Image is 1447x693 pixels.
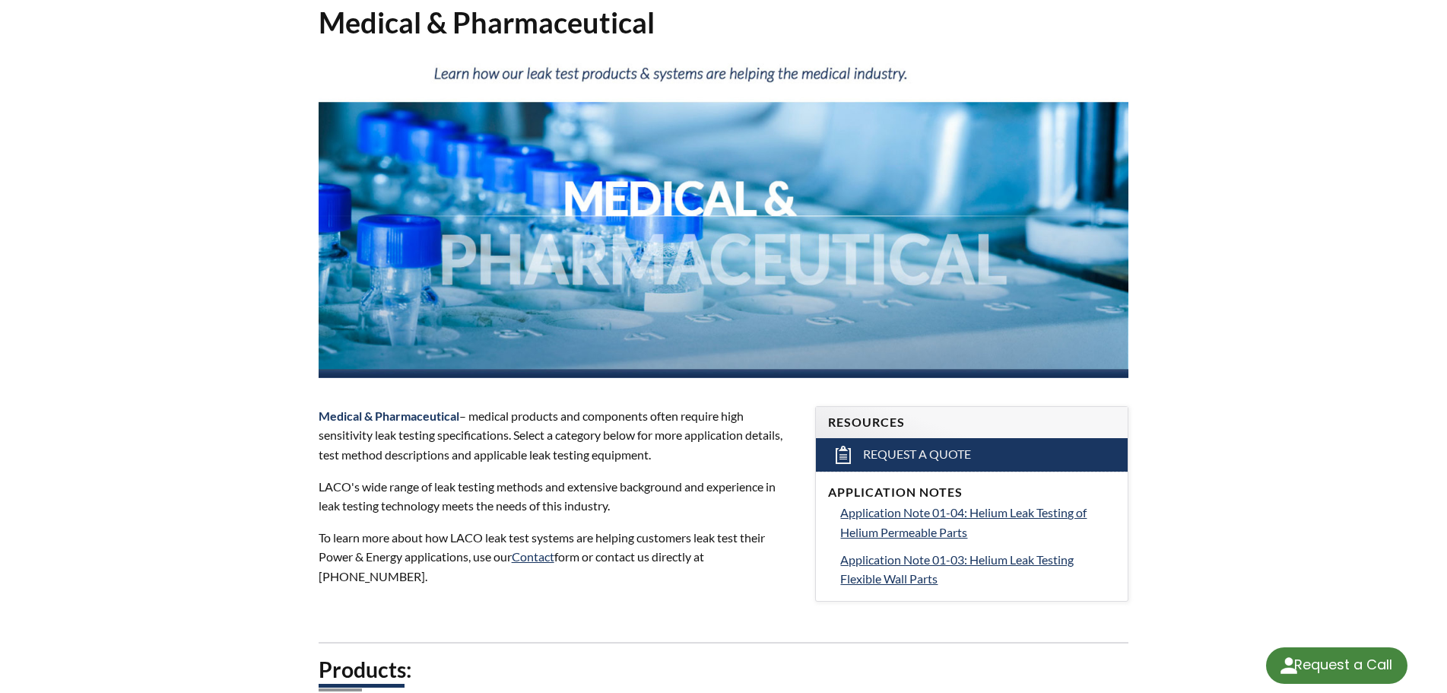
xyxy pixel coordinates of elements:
[319,406,798,465] p: – medical products and components often require high sensitivity leak testing specifications. Sel...
[319,528,798,587] p: To learn more about how LACO leak test systems are helping customers leak test their Power & Ener...
[840,503,1115,542] a: Application Note 01-04: Helium Leak Testing of Helium Permeable Parts
[1277,653,1301,678] img: round button
[840,550,1115,589] a: Application Note 01-03: Helium Leak Testing Flexible Wall Parts
[863,447,971,463] span: Request a Quote
[319,408,459,423] strong: Medical & Pharmaceutical
[840,505,1087,539] span: Application Note 01-04: Helium Leak Testing of Helium Permeable Parts
[319,53,1129,377] img: Medical and Pharmaceutical header
[828,485,1115,501] h4: Application Notes
[816,438,1128,472] a: Request a Quote
[1266,647,1407,684] div: Request a Call
[512,549,554,564] a: Contact
[840,552,1074,587] span: Application Note 01-03: Helium Leak Testing Flexible Wall Parts
[319,4,1129,41] h1: Medical & Pharmaceutical
[1294,647,1392,682] div: Request a Call
[828,415,1115,431] h4: Resources
[319,656,1129,684] h2: Products:
[319,477,798,516] p: LACO's wide range of leak testing methods and extensive background and experience in leak testing...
